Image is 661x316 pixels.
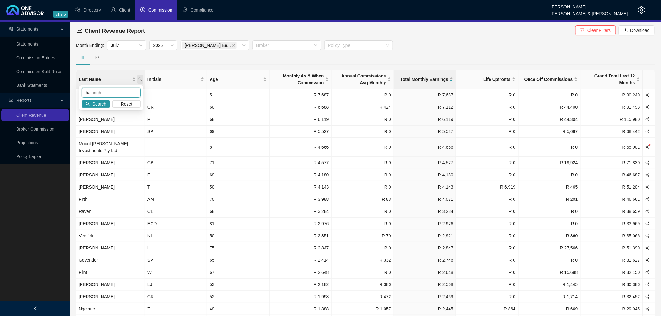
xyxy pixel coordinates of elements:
[76,205,145,218] td: Raven
[394,157,456,169] td: R 4,577
[140,7,145,12] span: dollar
[76,266,145,279] td: Flint
[95,55,100,60] span: bar-chart
[645,105,650,109] span: share-alt
[581,113,643,126] td: R 115,980
[519,266,581,279] td: R 15,688
[270,126,332,138] td: R 5,527
[6,5,44,15] img: 2df55531c6924b55f21c4cf5d4484680-logo-light.svg
[394,138,456,157] td: R 4,666
[394,89,456,101] td: R 7,687
[456,254,518,266] td: R 0
[332,193,394,205] td: R 83
[9,27,13,31] span: reconciliation
[270,205,332,218] td: R 3,284
[332,279,394,291] td: R 386
[519,101,581,113] td: R 44,400
[334,72,386,86] span: Annual Commissions Avg Monthly
[456,138,518,157] td: R 0
[630,27,650,34] span: Download
[638,6,645,14] span: setting
[332,303,394,315] td: R 1,057
[16,154,41,159] a: Policy Lapse
[210,172,215,177] span: 69
[394,230,456,242] td: R 2,921
[76,242,145,254] td: [PERSON_NAME]
[519,181,581,193] td: R 465
[76,89,145,101] td: World Hardwood (Pty) Ltd
[232,44,235,47] span: close
[645,117,650,121] span: share-alt
[645,270,650,274] span: share-alt
[16,140,38,145] a: Projections
[82,88,141,98] input: Search Last Name
[76,279,145,291] td: [PERSON_NAME]
[456,181,518,193] td: R 6,919
[76,113,145,126] td: [PERSON_NAME]
[394,181,456,193] td: R 4,143
[145,101,207,113] td: CR
[332,230,394,242] td: R 70
[270,70,332,89] th: Monthly As & When Commission
[76,43,104,48] span: Month Ending:
[270,101,332,113] td: R 6,688
[210,221,215,226] span: 81
[76,218,145,230] td: [PERSON_NAME]
[332,169,394,181] td: R 0
[210,282,215,287] span: 53
[121,101,132,107] span: Reset
[210,197,215,202] span: 70
[519,242,581,254] td: R 27,566
[519,138,581,157] td: R 0
[145,230,207,242] td: NL
[16,27,38,32] span: Statements
[148,7,172,12] span: Commission
[83,7,101,12] span: Directory
[581,205,643,218] td: R 38,659
[551,2,628,8] div: [PERSON_NAME]
[575,25,616,35] button: Clear Filters
[645,129,650,134] span: share-alt
[210,294,215,299] span: 52
[207,70,269,89] th: Age
[270,157,332,169] td: R 4,577
[394,266,456,279] td: R 2,648
[332,218,394,230] td: R 0
[85,28,145,34] span: Client Revenue Report
[332,266,394,279] td: R 0
[581,230,643,242] td: R 35,066
[519,169,581,181] td: R 0
[76,291,145,303] td: [PERSON_NAME]
[272,72,324,86] span: Monthly As & When Commission
[145,242,207,254] td: L
[270,218,332,230] td: R 2,976
[394,193,456,205] td: R 4,071
[332,181,394,193] td: R 0
[210,209,215,214] span: 68
[332,291,394,303] td: R 472
[182,42,237,49] span: Shelly Beach
[581,303,643,315] td: R 29,945
[16,83,47,88] a: Bank Statments
[581,169,643,181] td: R 46,687
[459,76,510,83] span: Life Upfronts
[145,218,207,230] td: ECD
[82,100,110,108] button: Search
[332,157,394,169] td: R 0
[185,42,231,49] span: [PERSON_NAME] Be...
[394,126,456,138] td: R 5,527
[519,230,581,242] td: R 360
[581,242,643,254] td: R 51,399
[145,157,207,169] td: CB
[16,126,54,131] a: Broker Commission
[119,7,130,12] span: Client
[153,41,174,50] span: 2025
[76,138,145,157] td: Mount [PERSON_NAME] Investments Pty Ltd
[332,138,394,157] td: R 0
[519,218,581,230] td: R 0
[581,101,643,113] td: R 91,493
[79,76,131,83] span: Last Name
[332,89,394,101] td: R 0
[210,258,215,263] span: 65
[76,157,145,169] td: [PERSON_NAME]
